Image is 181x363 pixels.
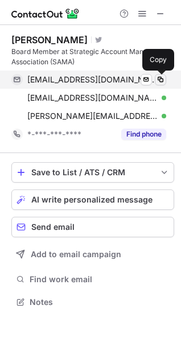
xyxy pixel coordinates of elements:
span: AI write personalized message [31,195,153,204]
button: save-profile-one-click [11,162,174,183]
span: [EMAIL_ADDRESS][DOMAIN_NAME] [27,93,158,103]
div: [PERSON_NAME] [11,34,88,46]
button: AI write personalized message [11,189,174,210]
span: [EMAIL_ADDRESS][DOMAIN_NAME] [27,75,158,85]
button: Send email [11,217,174,237]
button: Find work email [11,271,174,287]
span: Add to email campaign [31,250,121,259]
span: Send email [31,222,75,232]
span: [PERSON_NAME][EMAIL_ADDRESS][DOMAIN_NAME] [27,111,158,121]
button: Reveal Button [121,129,166,140]
button: Add to email campaign [11,244,174,265]
div: Board Member at Strategic Account Management Association (SAMA) [11,47,174,67]
span: Find work email [30,274,170,284]
img: ContactOut v5.3.10 [11,7,80,20]
button: Notes [11,294,174,310]
div: Save to List / ATS / CRM [31,168,154,177]
span: Notes [30,297,170,307]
